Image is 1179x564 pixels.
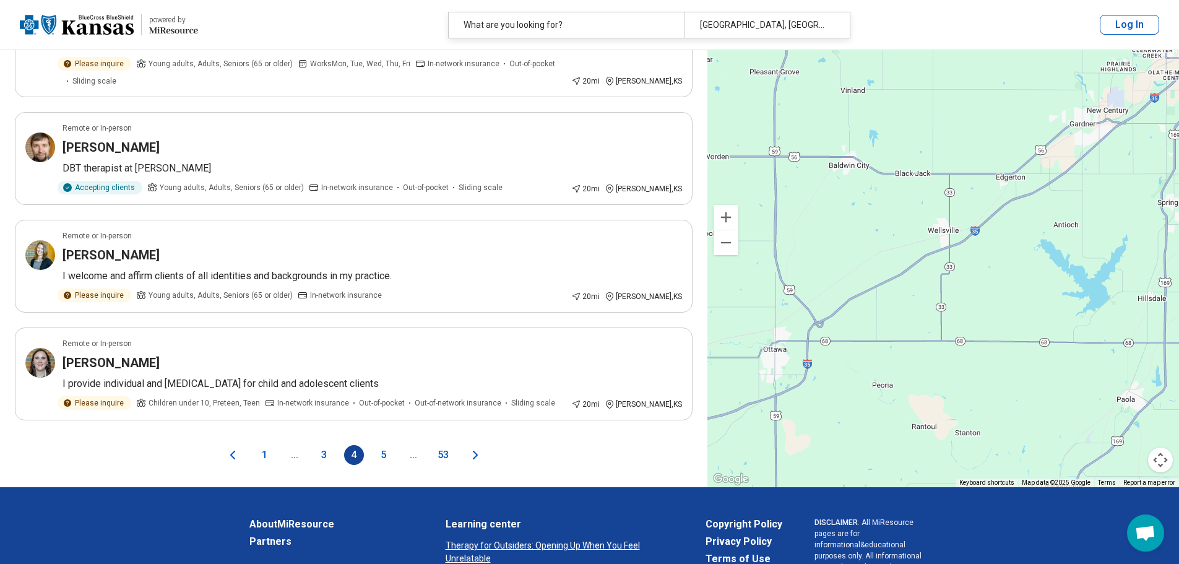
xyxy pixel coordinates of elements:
span: Out-of-network insurance [415,397,501,409]
h3: [PERSON_NAME] [63,139,160,156]
div: [PERSON_NAME] , KS [605,76,682,87]
div: powered by [149,14,198,25]
span: Sliding scale [511,397,555,409]
div: Please inquire [58,396,131,410]
h3: [PERSON_NAME] [63,246,160,264]
p: I welcome and affirm clients of all identities and backgrounds in my practice. [63,269,682,284]
button: Zoom in [714,205,738,230]
a: Terms (opens in new tab) [1098,479,1116,486]
p: Remote or In-person [63,338,132,349]
a: Blue Cross Blue Shield Kansaspowered by [20,10,198,40]
div: 20 mi [571,183,600,194]
button: Next page [468,445,483,465]
p: I provide individual and [MEDICAL_DATA] for child and adolescent clients [63,376,682,391]
button: Map camera controls [1148,448,1173,472]
span: Out-of-pocket [403,182,449,193]
span: In-network insurance [310,290,382,301]
div: Open chat [1127,514,1164,552]
span: Out-of-pocket [359,397,405,409]
div: Please inquire [58,57,131,71]
a: Partners [249,534,413,549]
span: Children under 10, Preteen, Teen [149,397,260,409]
span: In-network insurance [428,58,499,69]
div: Accepting clients [58,181,142,194]
p: DBT therapist at [PERSON_NAME] [63,161,682,176]
a: Copyright Policy [706,517,782,532]
button: 5 [374,445,394,465]
span: Map data ©2025 Google [1022,479,1090,486]
button: Log In [1100,15,1159,35]
div: What are you looking for? [449,12,685,38]
button: Zoom out [714,230,738,255]
span: Works Mon, Tue, Wed, Thu, Fri [310,58,410,69]
span: DISCLAIMER [814,518,858,527]
a: Privacy Policy [706,534,782,549]
a: Open this area in Google Maps (opens a new window) [710,471,751,487]
a: Learning center [446,517,673,532]
p: Remote or In-person [63,230,132,241]
div: [PERSON_NAME] , KS [605,291,682,302]
button: Previous page [225,445,240,465]
button: 4 [344,445,364,465]
div: [PERSON_NAME] , KS [605,183,682,194]
button: 1 [255,445,275,465]
div: [PERSON_NAME] , KS [605,399,682,410]
span: In-network insurance [321,182,393,193]
button: Keyboard shortcuts [959,479,1014,487]
span: Sliding scale [72,76,116,87]
div: 20 mi [571,291,600,302]
span: ... [285,445,304,465]
h3: [PERSON_NAME] [63,354,160,371]
span: Young adults, Adults, Seniors (65 or older) [149,290,293,301]
div: 20 mi [571,399,600,410]
p: Remote or In-person [63,123,132,134]
button: 3 [314,445,334,465]
div: [GEOGRAPHIC_DATA], [GEOGRAPHIC_DATA], [GEOGRAPHIC_DATA] [685,12,842,38]
img: Blue Cross Blue Shield Kansas [20,10,134,40]
div: Please inquire [58,289,131,302]
img: Google [710,471,751,487]
a: AboutMiResource [249,517,413,532]
span: Young adults, Adults, Seniors (65 or older) [160,182,304,193]
span: Young adults, Adults, Seniors (65 or older) [149,58,293,69]
span: ... [404,445,423,465]
span: In-network insurance [277,397,349,409]
div: 20 mi [571,76,600,87]
a: Report a map error [1123,479,1175,486]
span: Out-of-pocket [509,58,555,69]
button: 53 [433,445,453,465]
span: Sliding scale [459,182,503,193]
